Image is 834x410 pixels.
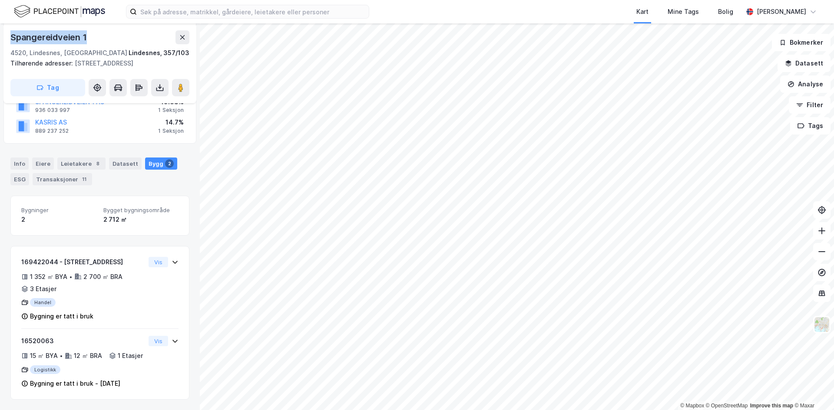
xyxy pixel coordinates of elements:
[103,214,179,225] div: 2 712 ㎡
[780,75,831,93] button: Analyse
[158,128,184,134] div: 1 Seksjon
[60,352,63,359] div: •
[32,157,54,170] div: Eiere
[137,5,369,18] input: Søk på adresse, matrikkel, gårdeiere, leietakere eller personer
[57,157,106,170] div: Leietakere
[789,96,831,114] button: Filter
[750,403,793,409] a: Improve this map
[706,403,748,409] a: OpenStreetMap
[778,55,831,72] button: Datasett
[69,273,73,280] div: •
[35,107,70,114] div: 936 033 997
[10,157,29,170] div: Info
[109,157,142,170] div: Datasett
[10,48,127,58] div: 4520, Lindesnes, [GEOGRAPHIC_DATA]
[74,351,102,361] div: 12 ㎡ BRA
[680,403,704,409] a: Mapbox
[83,272,122,282] div: 2 700 ㎡ BRA
[21,257,145,267] div: 169422044 - [STREET_ADDRESS]
[718,7,733,17] div: Bolig
[10,30,89,44] div: Spangereidveien 1
[790,117,831,134] button: Tags
[757,7,806,17] div: [PERSON_NAME]
[149,336,168,346] button: Vis
[30,272,67,282] div: 1 352 ㎡ BYA
[668,7,699,17] div: Mine Tags
[10,58,182,69] div: [STREET_ADDRESS]
[93,159,102,168] div: 8
[158,107,184,114] div: 1 Seksjon
[103,207,179,214] span: Bygget bygningsområde
[791,368,834,410] div: Kontrollprogram for chat
[10,79,85,96] button: Tag
[21,214,96,225] div: 2
[772,34,831,51] button: Bokmerker
[21,336,145,346] div: 16520063
[145,157,177,170] div: Bygg
[165,159,174,168] div: 2
[30,284,56,294] div: 3 Etasjer
[30,311,93,321] div: Bygning er tatt i bruk
[14,4,105,19] img: logo.f888ab2527a4732fd821a326f86c7f29.svg
[30,378,120,389] div: Bygning er tatt i bruk - [DATE]
[791,368,834,410] iframe: Chat Widget
[30,351,58,361] div: 15 ㎡ BYA
[118,351,143,361] div: 1 Etasjer
[33,173,92,185] div: Transaksjoner
[636,7,649,17] div: Kart
[35,128,69,134] div: 889 237 252
[21,207,96,214] span: Bygninger
[10,59,75,67] span: Tilhørende adresser:
[10,173,29,185] div: ESG
[129,48,189,58] div: Lindesnes, 357/103
[80,175,89,184] div: 11
[149,257,168,267] button: Vis
[814,316,830,333] img: Z
[158,117,184,128] div: 14.7%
